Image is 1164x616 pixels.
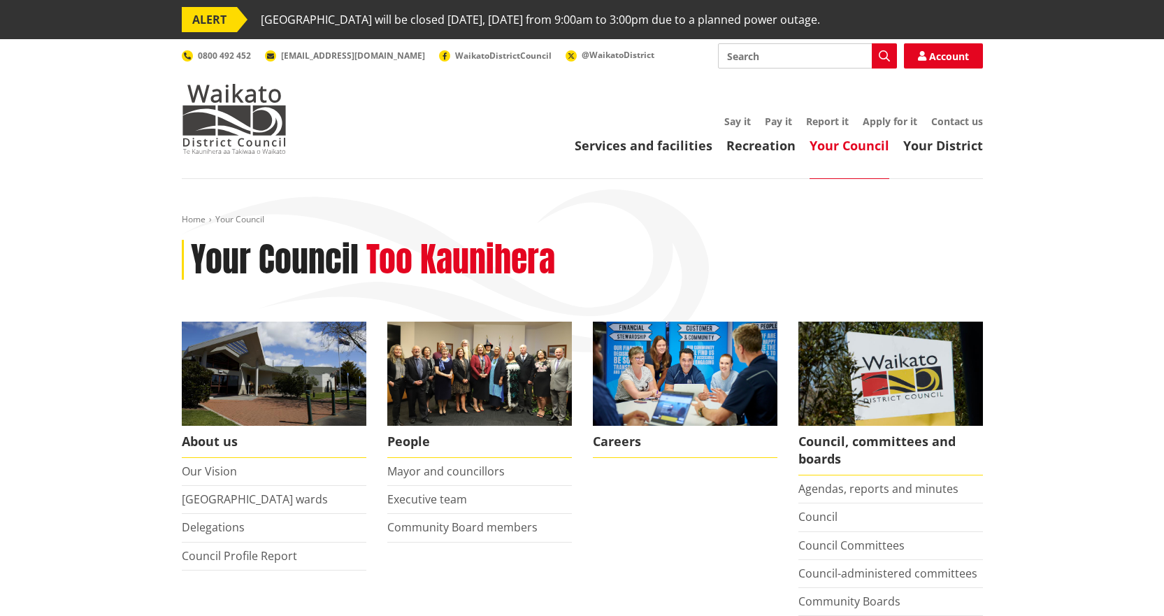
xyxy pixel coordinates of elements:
[575,137,712,154] a: Services and facilities
[182,520,245,535] a: Delegations
[182,322,366,458] a: WDC Building 0015 About us
[582,49,654,61] span: @WaikatoDistrict
[281,50,425,62] span: [EMAIL_ADDRESS][DOMAIN_NAME]
[593,322,777,426] img: Office staff in meeting - Career page
[931,115,983,128] a: Contact us
[182,7,237,32] span: ALERT
[904,43,983,69] a: Account
[182,84,287,154] img: Waikato District Council - Te Kaunihera aa Takiwaa o Waikato
[593,426,777,458] span: Careers
[265,50,425,62] a: [EMAIL_ADDRESS][DOMAIN_NAME]
[718,43,897,69] input: Search input
[182,214,983,226] nav: breadcrumb
[191,240,359,280] h1: Your Council
[182,464,237,479] a: Our Vision
[215,213,264,225] span: Your Council
[387,426,572,458] span: People
[182,426,366,458] span: About us
[182,548,297,564] a: Council Profile Report
[798,322,983,475] a: Waikato-District-Council-sign Council, committees and boards
[366,240,555,280] h2: Too Kaunihera
[455,50,552,62] span: WaikatoDistrictCouncil
[387,464,505,479] a: Mayor and councillors
[593,322,777,458] a: Careers
[182,213,206,225] a: Home
[439,50,552,62] a: WaikatoDistrictCouncil
[798,322,983,426] img: Waikato-District-Council-sign
[182,50,251,62] a: 0800 492 452
[726,137,796,154] a: Recreation
[261,7,820,32] span: [GEOGRAPHIC_DATA] will be closed [DATE], [DATE] from 9:00am to 3:00pm due to a planned power outage.
[798,538,905,553] a: Council Committees
[765,115,792,128] a: Pay it
[798,594,900,609] a: Community Boards
[903,137,983,154] a: Your District
[798,426,983,475] span: Council, committees and boards
[198,50,251,62] span: 0800 492 452
[810,137,889,154] a: Your Council
[387,322,572,458] a: 2022 Council People
[724,115,751,128] a: Say it
[863,115,917,128] a: Apply for it
[798,509,838,524] a: Council
[182,322,366,426] img: WDC Building 0015
[387,322,572,426] img: 2022 Council
[798,481,958,496] a: Agendas, reports and minutes
[806,115,849,128] a: Report it
[566,49,654,61] a: @WaikatoDistrict
[387,520,538,535] a: Community Board members
[798,566,977,581] a: Council-administered committees
[182,492,328,507] a: [GEOGRAPHIC_DATA] wards
[387,492,467,507] a: Executive team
